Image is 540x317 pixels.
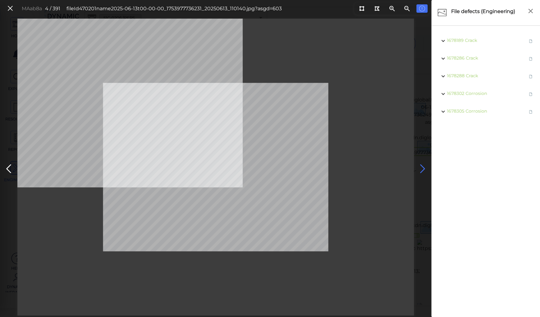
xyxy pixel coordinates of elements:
[465,91,487,96] span: Corrosion
[435,67,537,85] div: 1678288 Crack
[435,85,537,103] div: 1678302 Corrosion
[435,103,537,120] div: 1678305 Corrosion
[45,5,60,12] div: 4 / 391
[435,50,537,67] div: 1678286 Crack
[465,108,487,114] span: Corrosion
[447,91,464,96] span: 1678302
[514,289,535,312] iframe: Chat
[466,73,478,78] span: Crack
[465,38,477,43] span: Crack
[447,108,464,114] span: 1678305
[66,5,282,12] div: fileId 470201 name 2025-06-13t00-00-00_1753977736231_20250613_110140.jpg?asgd=603
[447,55,464,61] span: 1678286
[450,6,523,19] div: File defects (Engineering)
[447,38,464,43] span: 1678189
[466,55,478,61] span: Crack
[435,32,537,50] div: 1678189 Crack
[447,73,464,78] span: 1678288
[22,5,42,12] div: MAab8a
